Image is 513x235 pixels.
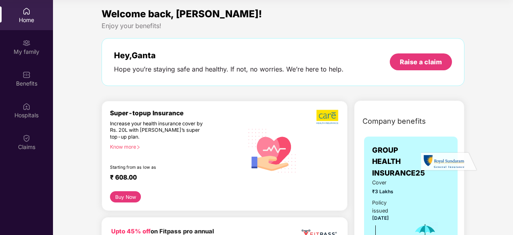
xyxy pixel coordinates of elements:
img: svg+xml;base64,PHN2ZyBpZD0iQmVuZWZpdHMiIHhtbG5zPSJodHRwOi8vd3d3LnczLm9yZy8yMDAwL3N2ZyIgd2lkdGg9Ij... [22,71,31,79]
div: Starting from as low as [110,165,210,170]
div: Increase your health insurance cover by Rs. 20L with [PERSON_NAME]’s super top-up plan. [110,121,209,141]
img: insurerLogo [421,152,477,172]
img: svg+xml;base64,PHN2ZyB4bWxucz0iaHR0cDovL3d3dy53My5vcmcvMjAwMC9zdmciIHhtbG5zOnhsaW5rPSJodHRwOi8vd3... [244,121,301,179]
div: Hey, Ganta [114,51,344,60]
div: ₹ 608.00 [110,174,236,183]
span: right [136,145,140,149]
img: svg+xml;base64,PHN2ZyBpZD0iSG9tZSIgeG1sbnM9Imh0dHA6Ly93d3cudzMub3JnLzIwMDAvc3ZnIiB3aWR0aD0iMjAiIG... [22,7,31,15]
div: Super-topup Insurance [110,109,244,117]
div: Enjoy your benefits! [102,22,464,30]
div: Know more [110,144,239,149]
div: Policy issued [372,199,401,215]
div: Raise a claim [400,57,442,66]
span: Cover [372,179,401,187]
span: Company benefits [362,116,426,127]
img: svg+xml;base64,PHN2ZyB3aWR0aD0iMjAiIGhlaWdodD0iMjAiIHZpZXdCb3g9IjAgMCAyMCAyMCIgZmlsbD0ibm9uZSIgeG... [22,39,31,47]
span: GROUP HEALTH INSURANCE25 [372,145,425,179]
span: [DATE] [372,215,389,221]
span: Welcome back, [PERSON_NAME]! [102,8,262,20]
img: b5dec4f62d2307b9de63beb79f102df3.png [316,109,339,125]
img: svg+xml;base64,PHN2ZyBpZD0iSG9zcGl0YWxzIiB4bWxucz0iaHR0cDovL3d3dy53My5vcmcvMjAwMC9zdmciIHdpZHRoPS... [22,102,31,110]
b: Upto 45% off [111,228,151,235]
div: Hope you’re staying safe and healthy. If not, no worries. We’re here to help. [114,65,344,74]
span: ₹3 Lakhs [372,188,401,196]
button: Buy Now [110,191,141,202]
img: svg+xml;base64,PHN2ZyBpZD0iQ2xhaW0iIHhtbG5zPSJodHRwOi8vd3d3LnczLm9yZy8yMDAwL3N2ZyIgd2lkdGg9IjIwIi... [22,134,31,142]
